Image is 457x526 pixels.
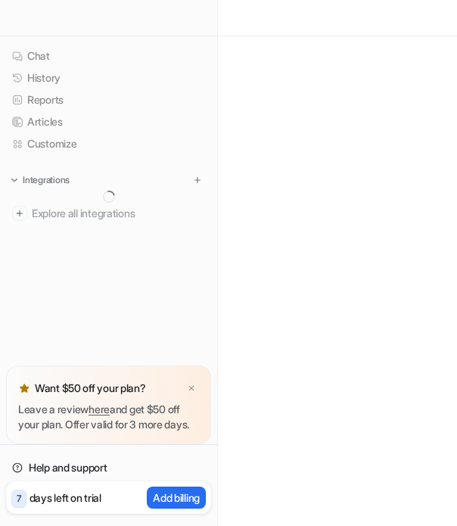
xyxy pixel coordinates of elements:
img: x [187,384,196,394]
a: Explore all integrations [6,203,211,224]
a: Customize [6,133,211,154]
button: Integrations [6,173,74,188]
p: days left on trial [30,490,101,506]
img: menu_add.svg [192,175,203,185]
p: Add billing [153,490,200,506]
img: explore all integrations [12,206,27,221]
a: Reports [6,89,211,110]
a: Chat [6,45,211,67]
p: 7 [17,492,21,506]
a: here [89,403,110,416]
a: Help and support [6,457,211,478]
span: Explore all integrations [32,201,205,226]
p: Integrations [23,174,70,186]
a: Articles [6,111,211,132]
a: History [6,67,211,89]
p: Leave a review and get $50 off your plan. Offer valid for 3 more days. [18,402,199,432]
img: expand menu [9,175,20,185]
img: star [18,382,30,394]
p: Want $50 off your plan? [35,381,146,396]
button: Add billing [147,487,206,509]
